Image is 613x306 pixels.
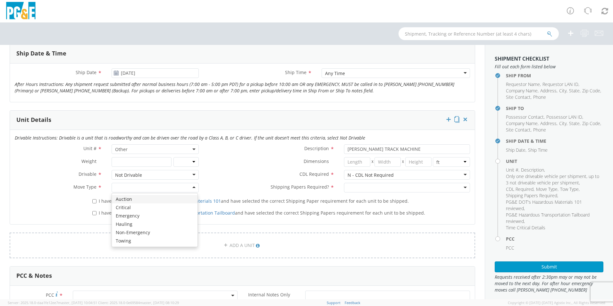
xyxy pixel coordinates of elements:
li: , [506,94,532,100]
li: , [546,114,583,120]
span: PCC [506,245,514,251]
h3: Ship Date & Time [16,50,66,57]
span: Shipping Papers Required [506,192,557,199]
span: master, [DATE] 10:04:51 [58,300,97,305]
li: , [582,120,601,127]
button: Submit [495,261,603,272]
i: Drivable Instructions: Drivable is a unit that is roadworthy and can be driven over the road by a... [15,135,365,141]
span: Phone [533,94,546,100]
div: Non-Emergency [112,228,197,237]
span: Dimensions [304,158,329,164]
span: Tow Type [560,186,579,192]
li: , [569,120,581,127]
span: Ship Date [76,69,97,75]
li: , [540,120,558,127]
li: , [506,120,539,127]
li: , [536,186,558,192]
li: , [506,186,534,192]
a: Support [327,300,340,305]
span: Phone [533,127,546,133]
div: Critical [112,203,197,212]
span: Other [112,144,199,154]
div: Any Time [325,70,345,77]
li: , [506,88,539,94]
span: Client: 2025.18.0-0e69584 [98,300,179,305]
span: Possessor LAN ID [546,114,582,120]
i: After Hours Instructions: Any shipment request submitted after normal business hours (7:00 am - 5... [15,81,454,94]
h4: PCC [506,236,603,241]
h4: Unit [506,159,603,164]
span: Unit # [83,145,97,151]
span: State [569,120,580,126]
li: , [540,88,558,94]
li: , [506,114,545,120]
h3: Unit Details [16,117,51,123]
h4: Ship Date & Time [506,139,603,143]
div: Emergency [112,212,197,220]
span: Move Type [536,186,558,192]
li: , [506,212,602,225]
span: X [370,157,375,167]
h4: Ship To [506,106,603,111]
span: City [559,120,567,126]
li: , [569,88,581,94]
img: pge-logo-06675f144f4cfa6a6814.png [5,2,37,21]
span: Address [540,88,557,94]
span: Only one driveable vehicle per shipment, up to 3 not driveable vehicle per shipment [506,173,599,186]
h4: Ship From [506,73,603,78]
span: PCC [46,292,54,298]
span: CDL Required [299,171,329,177]
span: Other [115,146,195,152]
div: Auction [112,195,197,203]
li: , [506,192,558,199]
span: Fill out each form listed below [495,64,603,70]
span: Site Contact [506,127,531,133]
span: X [401,157,405,167]
li: , [582,88,601,94]
span: Unit # [506,167,518,173]
li: , [506,199,602,212]
span: I have reviewed the and have selected the correct Shipping Papers requirement for each unit to be... [99,210,425,216]
span: Zip Code [582,88,600,94]
li: , [506,167,519,173]
a: Feedback [345,300,360,305]
strong: Shipment Checklist [495,55,549,62]
input: Width [374,157,401,167]
span: Weight [81,158,97,164]
span: City [559,88,567,94]
input: I have reviewed thePG&E DOT's Hazardous Materials 101and have selected the correct Shipping Paper... [92,199,97,203]
li: , [506,127,532,133]
span: Ship Date [506,147,525,153]
span: Copyright © [DATE]-[DATE] Agistix Inc., All Rights Reserved [508,300,605,305]
div: Towing [112,237,197,245]
span: Move Type [73,184,97,190]
li: , [506,173,602,186]
span: Description [521,167,544,173]
span: PG&E Hazardous Transportation Tailboard reviewed [506,212,590,224]
input: Shipment, Tracking or Reference Number (at least 4 chars) [399,27,559,40]
span: Requests received after 2:30pm may or may not be moved to the next day. For after hour emergency ... [495,274,603,293]
span: I have reviewed the and have selected the correct Shipping Paper requirement for each unit to be ... [99,198,409,204]
span: Server: 2025.18.0-daa1fe12ee7 [8,300,97,305]
div: Hauling [112,220,197,228]
h3: PCC & Notes [16,273,52,279]
input: Height [405,157,432,167]
span: PG&E DOT's Hazardous Materials 101 reviewed [506,199,582,211]
span: master, [DATE] 08:10:29 [140,300,179,305]
span: Address [540,120,557,126]
span: Drivable [79,171,97,177]
span: Ship Time [285,69,306,75]
span: Ship Time [528,147,548,153]
li: , [560,186,580,192]
span: Possessor Contact [506,114,544,120]
span: Requestor Name [506,81,540,87]
li: , [506,147,526,153]
li: , [506,81,541,88]
span: Time Critical Details [506,225,545,231]
li: , [542,81,579,88]
span: Description [304,145,329,151]
div: Not Drivable [115,172,142,178]
span: State [569,88,580,94]
li: , [521,167,545,173]
div: N - CDL Not Required [348,172,394,178]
